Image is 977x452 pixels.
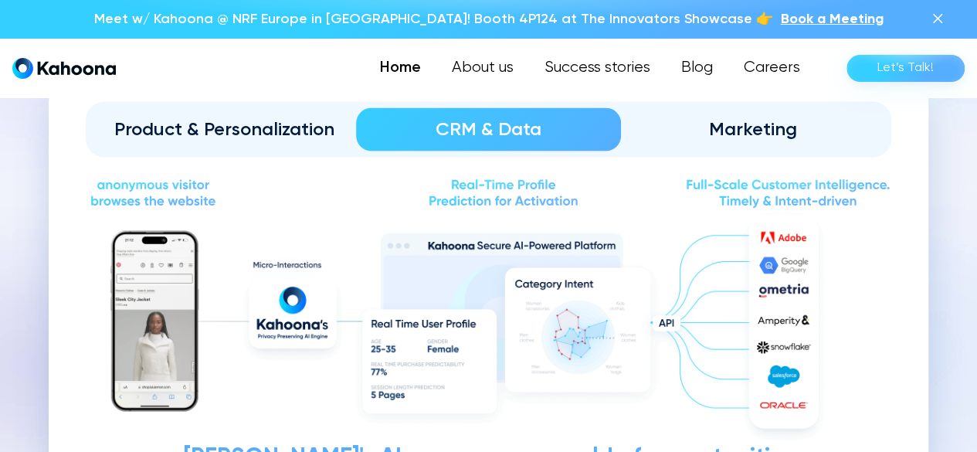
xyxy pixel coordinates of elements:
[365,53,436,83] a: Home
[12,57,116,80] a: home
[94,9,773,29] p: Meet w/ Kahoona @ NRF Europe in [GEOGRAPHIC_DATA]! Booth 4P124 at The Innovators Showcase 👉
[114,117,334,142] div: Product & Personalization
[436,53,529,83] a: About us
[666,53,728,83] a: Blog
[643,117,863,142] div: Marketing
[846,55,965,82] a: Let’s Talk!
[529,53,666,83] a: Success stories
[781,9,884,29] a: Book a Meeting
[728,53,816,83] a: Careers
[378,117,599,142] div: CRM & Data
[877,56,934,80] div: Let’s Talk!
[781,12,884,26] span: Book a Meeting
